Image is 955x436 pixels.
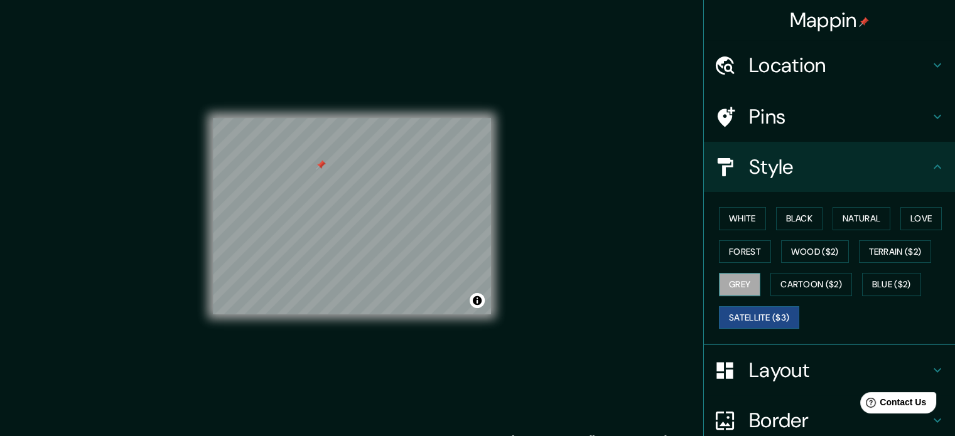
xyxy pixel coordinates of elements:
div: Style [704,142,955,192]
h4: Border [749,408,930,433]
img: pin-icon.png [859,17,869,27]
button: Black [776,207,823,230]
div: Pins [704,92,955,142]
h4: Style [749,154,930,179]
button: White [719,207,766,230]
h4: Mappin [790,8,870,33]
div: Location [704,40,955,90]
h4: Layout [749,358,930,383]
button: Forest [719,240,771,263]
iframe: Help widget launcher [843,387,941,422]
canvas: Map [213,118,491,314]
button: Terrain ($2) [859,240,932,263]
button: Grey [719,273,760,296]
button: Cartoon ($2) [770,273,852,296]
div: Layout [704,345,955,395]
button: Blue ($2) [862,273,921,296]
button: Satellite ($3) [719,306,799,329]
button: Wood ($2) [781,240,849,263]
button: Love [900,207,942,230]
h4: Location [749,53,930,78]
h4: Pins [749,104,930,129]
button: Natural [833,207,890,230]
button: Toggle attribution [470,293,485,308]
